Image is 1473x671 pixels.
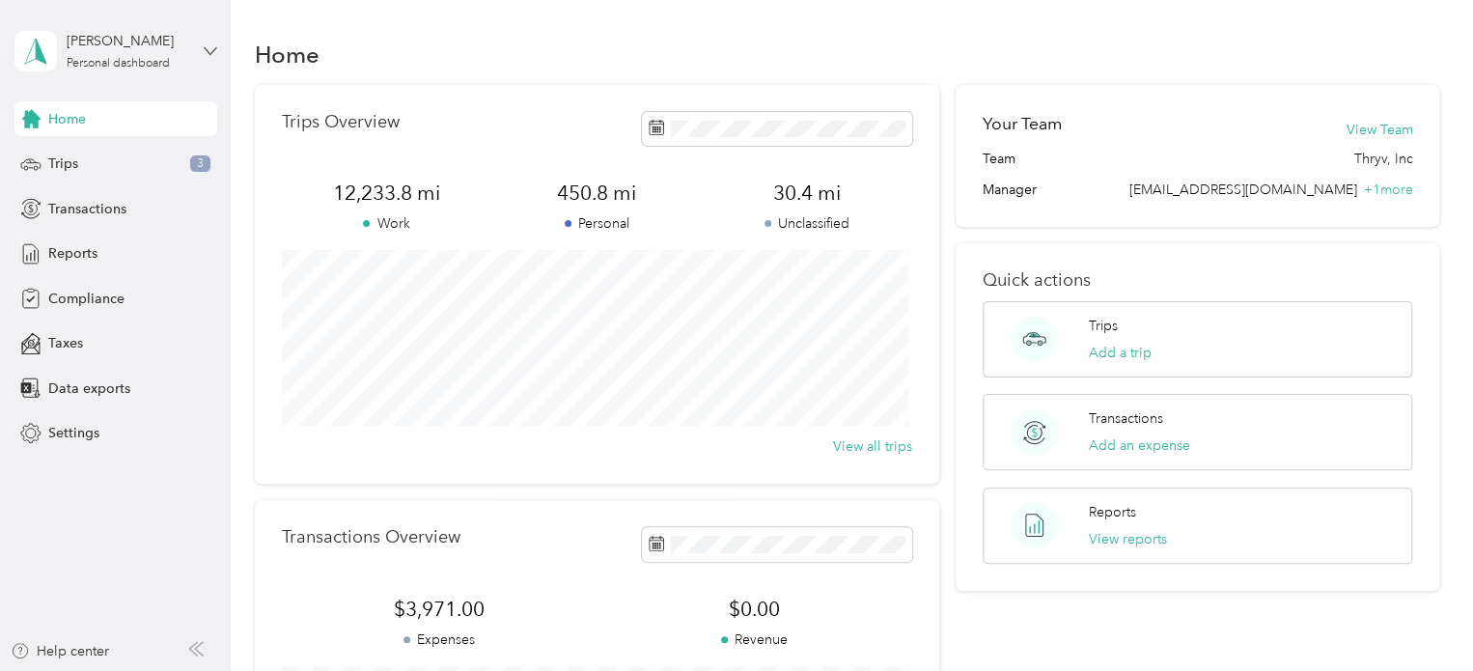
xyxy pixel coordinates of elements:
p: Transactions Overview [282,527,460,547]
span: [EMAIL_ADDRESS][DOMAIN_NAME] [1128,182,1356,198]
span: Manager [983,180,1037,200]
p: Reports [1089,502,1136,522]
button: Add an expense [1089,435,1190,456]
p: Personal [491,213,702,234]
span: Thryv, Inc [1353,149,1412,169]
iframe: Everlance-gr Chat Button Frame [1365,563,1473,671]
h1: Home [255,44,320,65]
span: Compliance [48,289,125,309]
button: Add a trip [1089,343,1152,363]
div: [PERSON_NAME] [67,31,187,51]
p: Unclassified [702,213,912,234]
span: 450.8 mi [491,180,702,207]
span: 3 [190,155,210,173]
span: 12,233.8 mi [282,180,492,207]
span: Team [983,149,1015,169]
span: $0.00 [597,596,911,623]
span: Home [48,109,86,129]
span: Taxes [48,333,83,353]
span: + 1 more [1363,182,1412,198]
p: Expenses [282,629,597,650]
span: Data exports [48,378,130,399]
button: Help center [11,641,109,661]
h2: Your Team [983,112,1062,136]
span: Settings [48,423,99,443]
p: Quick actions [983,270,1412,291]
span: Trips [48,154,78,174]
button: View reports [1089,529,1167,549]
span: Reports [48,243,97,264]
button: View Team [1346,120,1412,140]
button: View all trips [833,436,912,457]
p: Work [282,213,492,234]
div: Personal dashboard [67,58,170,70]
p: Trips [1089,316,1118,336]
span: Transactions [48,199,126,219]
span: 30.4 mi [702,180,912,207]
p: Trips Overview [282,112,400,132]
p: Transactions [1089,408,1163,429]
span: $3,971.00 [282,596,597,623]
p: Revenue [597,629,911,650]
